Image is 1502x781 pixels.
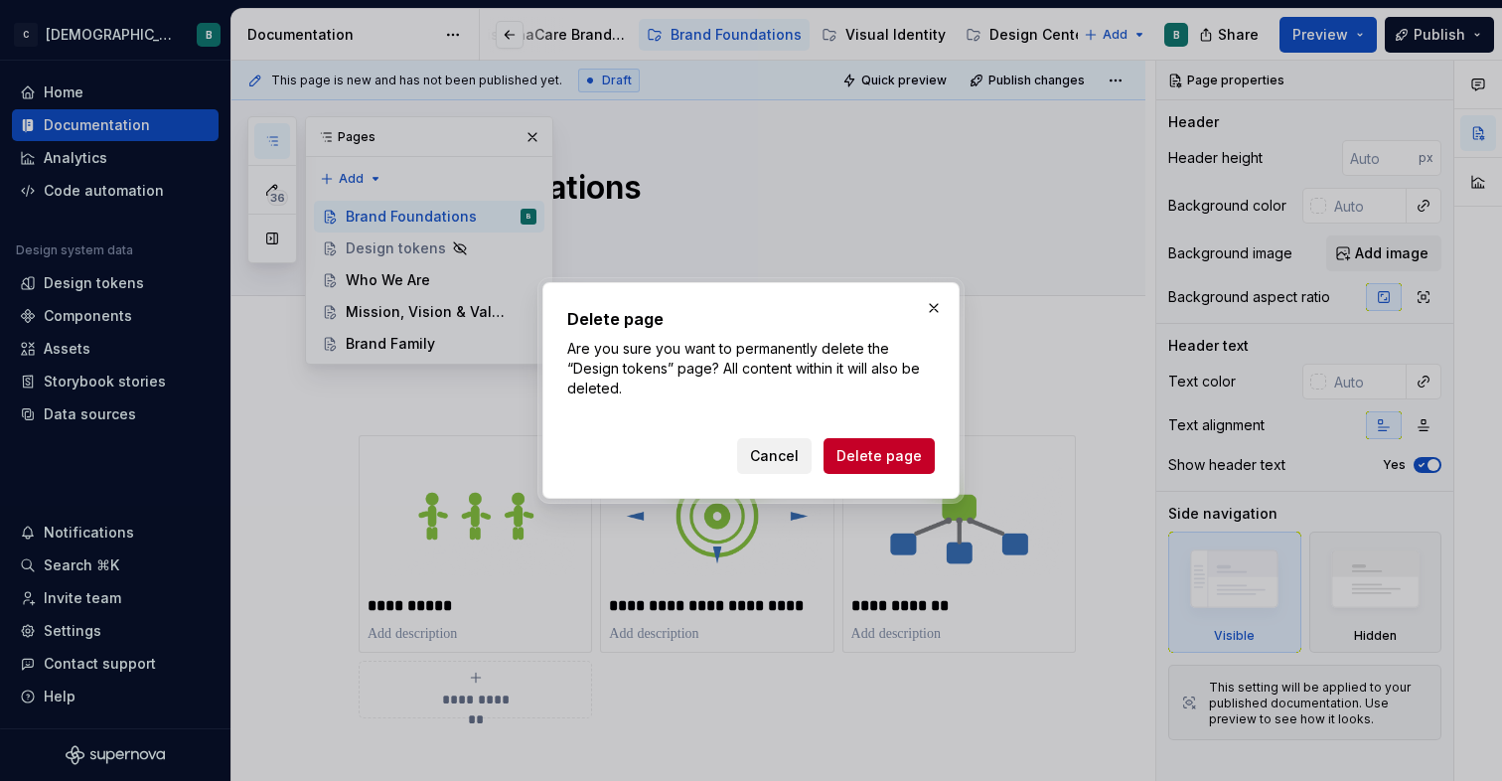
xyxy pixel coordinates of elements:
button: Cancel [737,438,812,474]
span: Cancel [750,446,799,466]
p: Are you sure you want to permanently delete the “Design tokens” page? All content within it will ... [567,339,935,398]
button: Delete page [824,438,935,474]
h2: Delete page [567,307,935,331]
span: Delete page [836,446,922,466]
